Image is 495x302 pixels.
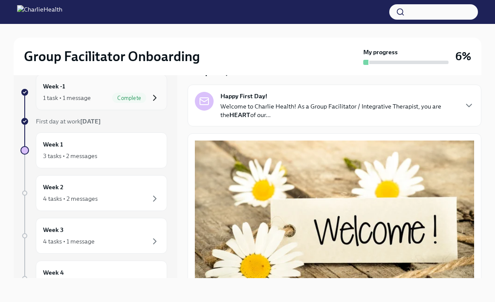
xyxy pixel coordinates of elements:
span: Complete [112,95,146,101]
h6: Week 2 [43,182,64,192]
div: 4 tasks • 1 message [43,237,95,246]
strong: [DATE] [80,117,101,125]
h6: Week 3 [43,225,64,235]
a: Week 34 tasks • 1 message [20,218,167,254]
img: CharlieHealth [17,5,62,19]
h6: Week 1 [43,140,63,149]
h2: Group Facilitator Onboarding [24,48,200,65]
span: First day at work [36,117,101,125]
h6: Week -1 [43,82,65,91]
a: Week 4 [20,261,167,296]
strong: Happy First Day! [220,92,267,100]
p: Welcome to Charlie Health! As a Group Facilitator / Integrative Therapist, you are the of our... [220,102,457,119]
div: 1 task • 1 message [43,94,91,102]
strong: HEART [229,111,250,119]
div: 3 tasks • 2 messages [43,152,97,160]
h6: Week 4 [43,268,64,277]
a: Week -11 task • 1 messageComplete [20,74,167,110]
strong: My progress [363,48,398,56]
a: Week 13 tasks • 2 messages [20,132,167,168]
h3: 6% [455,49,471,64]
div: 4 tasks • 2 messages [43,194,98,203]
a: Week 24 tasks • 2 messages [20,175,167,211]
a: First day at work[DATE] [20,117,167,126]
